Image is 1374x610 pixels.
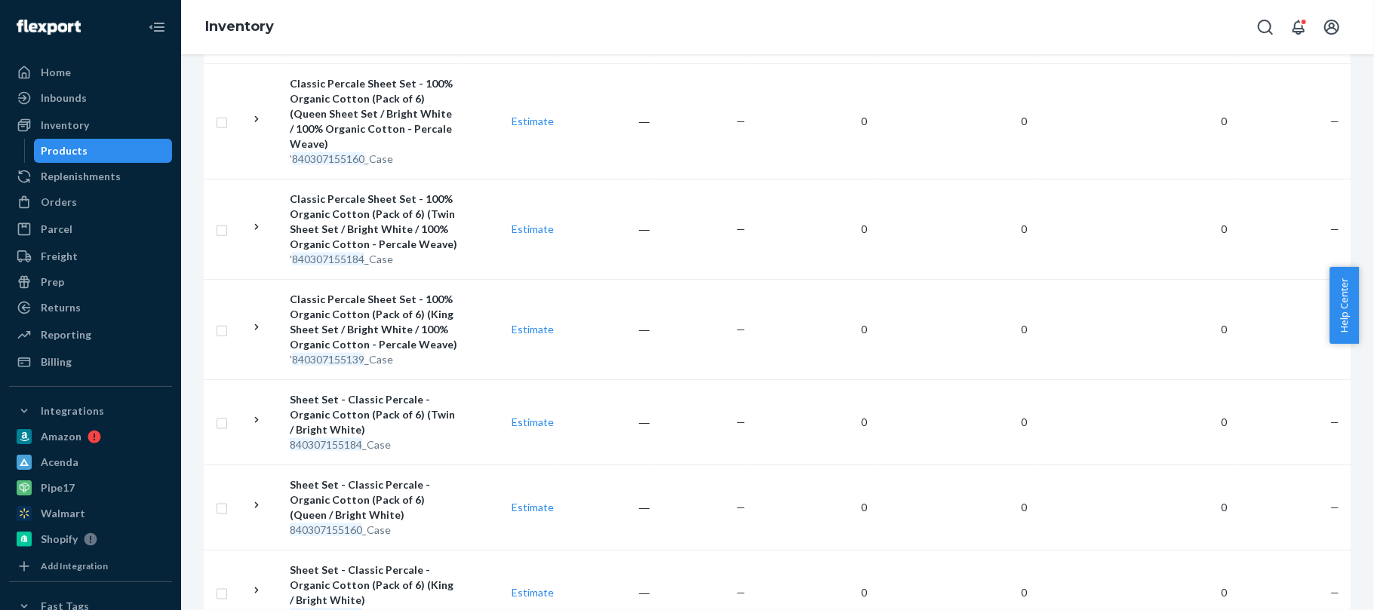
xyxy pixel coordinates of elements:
[9,425,172,449] a: Amazon
[1216,323,1234,336] span: 0
[290,477,457,523] div: Sheet Set - Classic Percale - Organic Cotton (Pack of 6) (Queen / Bright White)
[9,244,172,268] a: Freight
[34,139,173,163] a: Products
[560,464,656,550] td: ―
[856,501,874,513] span: 0
[1016,586,1034,599] span: 0
[1216,115,1234,127] span: 0
[1216,501,1234,513] span: 0
[41,327,91,342] div: Reporting
[292,152,364,165] em: 840307155160
[1016,501,1034,513] span: 0
[205,18,274,35] a: Inventory
[142,12,172,42] button: Close Navigation
[1216,222,1234,235] span: 0
[9,164,172,189] a: Replenishments
[41,506,85,521] div: Walmart
[41,65,71,80] div: Home
[9,527,172,551] a: Shopify
[41,429,81,444] div: Amazon
[512,415,554,428] a: Estimate
[41,195,77,210] div: Orders
[9,217,172,241] a: Parcel
[512,586,554,599] a: Estimate
[41,118,89,133] div: Inventory
[560,379,656,464] td: ―
[290,252,457,267] div: ' _Case
[1317,12,1347,42] button: Open account menu
[290,352,457,367] div: ' _Case
[290,523,362,536] em: 840307155160
[856,115,874,127] span: 0
[290,437,457,452] div: _Case
[560,63,656,179] td: ―
[17,20,81,35] img: Flexport logo
[736,222,745,235] span: —
[41,143,88,158] div: Products
[9,476,172,500] a: Pipe17
[512,222,554,235] a: Estimate
[41,480,75,495] div: Pipe17
[1016,415,1034,428] span: 0
[560,179,656,279] td: ―
[290,562,457,608] div: Sheet Set - Classic Percale - Organic Cotton (Pack of 6) (King / Bright White)
[9,113,172,137] a: Inventory
[9,60,172,84] a: Home
[292,353,364,366] em: 840307155139
[41,90,87,106] div: Inbounds
[41,403,104,418] div: Integrations
[41,169,121,184] div: Replenishments
[290,438,362,451] em: 840307155184
[736,115,745,127] span: —
[736,586,745,599] span: —
[290,292,457,352] div: Classic Percale Sheet Set - 100% Organic Cotton (Pack of 6) (King Sheet Set / Bright White / 100%...
[41,300,81,315] div: Returns
[736,501,745,513] span: —
[1216,415,1234,428] span: 0
[41,455,78,470] div: Acenda
[9,86,172,110] a: Inbounds
[41,559,108,572] div: Add Integration
[560,279,656,379] td: ―
[292,253,364,265] em: 840307155184
[1330,222,1339,235] span: —
[856,222,874,235] span: 0
[290,392,457,437] div: Sheet Set - Classic Percale - Organic Cotton (Pack of 6) (Twin / Bright White)
[512,501,554,513] a: Estimate
[736,415,745,428] span: —
[41,249,78,264] div: Freight
[9,270,172,294] a: Prep
[290,152,457,167] div: ' _Case
[9,557,172,575] a: Add Integration
[736,323,745,336] span: —
[1329,267,1359,344] button: Help Center
[290,523,457,538] div: _Case
[1216,586,1234,599] span: 0
[512,323,554,336] a: Estimate
[1330,586,1339,599] span: —
[41,532,78,547] div: Shopify
[1016,222,1034,235] span: 0
[1283,12,1314,42] button: Open notifications
[1016,323,1034,336] span: 0
[856,323,874,336] span: 0
[856,415,874,428] span: 0
[856,586,874,599] span: 0
[9,296,172,320] a: Returns
[1330,415,1339,428] span: —
[290,76,457,152] div: Classic Percale Sheet Set - 100% Organic Cotton (Pack of 6) (Queen Sheet Set / Bright White / 100...
[290,192,457,252] div: Classic Percale Sheet Set - 100% Organic Cotton (Pack of 6) (Twin Sheet Set / Bright White / 100%...
[41,274,64,290] div: Prep
[193,5,286,49] ol: breadcrumbs
[9,190,172,214] a: Orders
[512,115,554,127] a: Estimate
[41,354,72,369] div: Billing
[9,323,172,347] a: Reporting
[9,450,172,474] a: Acenda
[9,399,172,423] button: Integrations
[1016,115,1034,127] span: 0
[9,350,172,374] a: Billing
[1250,12,1280,42] button: Open Search Box
[1330,501,1339,513] span: —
